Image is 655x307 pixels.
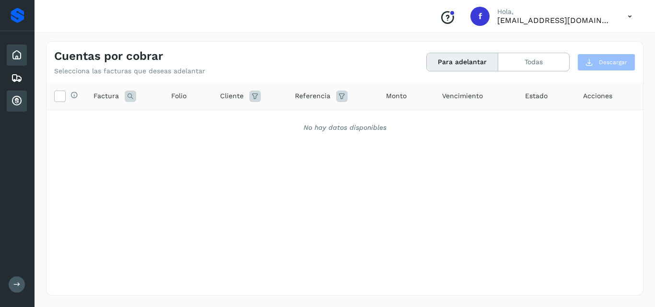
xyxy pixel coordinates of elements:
[583,91,612,101] span: Acciones
[599,58,627,67] span: Descargar
[498,53,569,71] button: Todas
[54,67,205,75] p: Selecciona las facturas que deseas adelantar
[525,91,548,101] span: Estado
[442,91,483,101] span: Vencimiento
[497,8,612,16] p: Hola,
[171,91,187,101] span: Folio
[7,68,27,89] div: Embarques
[497,16,612,25] p: facturacion.transalmar@gmail.com
[386,91,407,101] span: Monto
[54,49,163,63] h4: Cuentas por cobrar
[295,91,330,101] span: Referencia
[427,53,498,71] button: Para adelantar
[7,91,27,112] div: Cuentas por cobrar
[94,91,119,101] span: Factura
[7,45,27,66] div: Inicio
[220,91,244,101] span: Cliente
[59,123,631,133] div: No hay datos disponibles
[577,54,635,71] button: Descargar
